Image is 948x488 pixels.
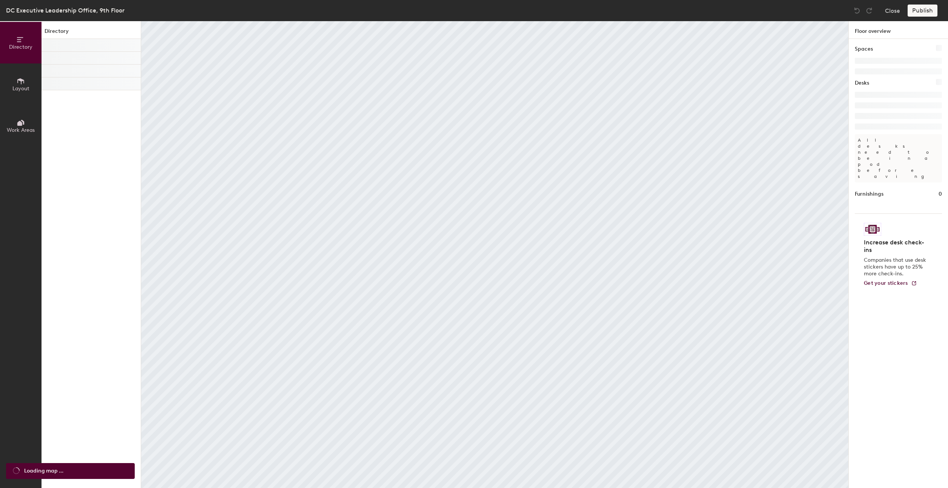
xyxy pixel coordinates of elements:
[864,280,917,287] a: Get your stickers
[24,467,63,475] span: Loading map ...
[12,85,29,92] span: Layout
[141,21,848,488] canvas: Map
[864,280,908,286] span: Get your stickers
[855,79,869,87] h1: Desks
[849,21,948,39] h1: Floor overview
[864,257,928,277] p: Companies that use desk stickers have up to 25% more check-ins.
[864,239,928,254] h4: Increase desk check-ins
[6,6,125,15] div: DC Executive Leadership Office, 9th Floor
[864,223,881,236] img: Sticker logo
[9,44,32,50] span: Directory
[7,127,35,133] span: Work Areas
[865,7,873,14] img: Redo
[855,45,873,53] h1: Spaces
[42,27,141,39] h1: Directory
[855,190,883,198] h1: Furnishings
[939,190,942,198] h1: 0
[885,5,900,17] button: Close
[853,7,861,14] img: Undo
[855,134,942,182] p: All desks need to be in a pod before saving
